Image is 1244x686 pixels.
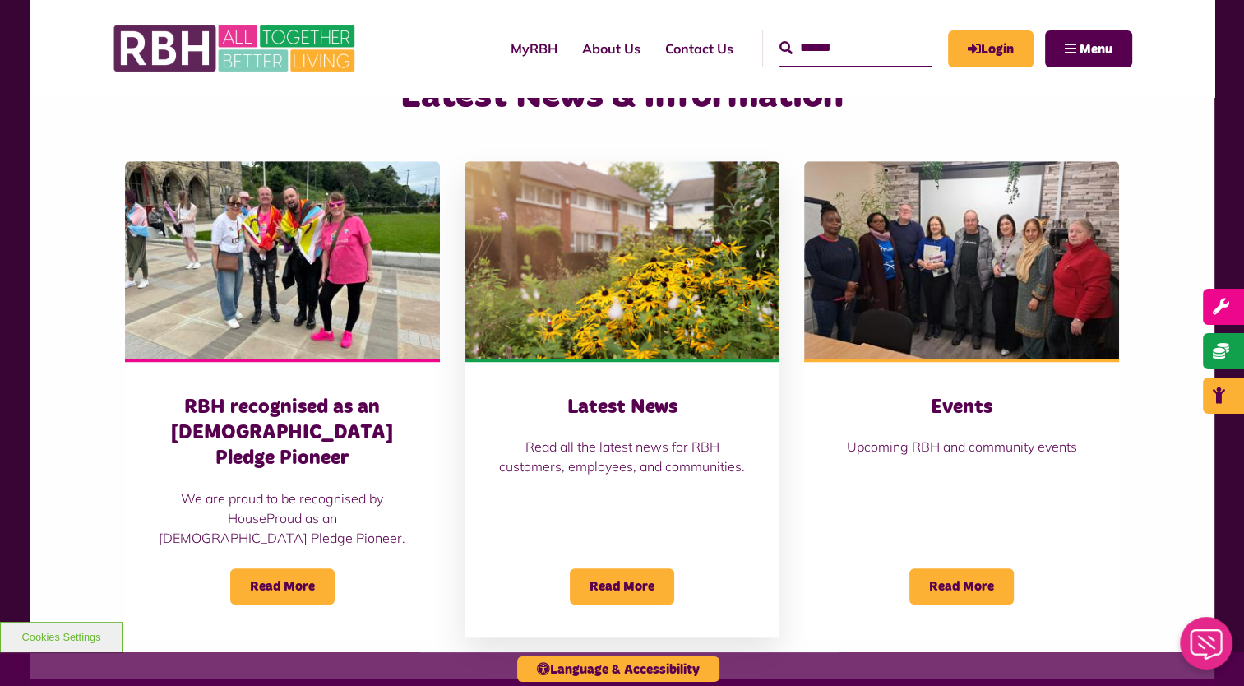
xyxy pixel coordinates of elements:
h3: Latest News [497,395,747,420]
img: SAZ MEDIA RBH HOUSING4 [465,161,779,359]
span: Menu [1080,43,1112,56]
span: Read More [909,568,1014,605]
input: Search [779,30,932,66]
img: Group photo of customers and colleagues at Spotland Community Centre [804,161,1119,359]
h3: RBH recognised as an [DEMOGRAPHIC_DATA] Pledge Pioneer [158,395,407,472]
span: Read More [230,568,335,605]
span: Read More [570,568,674,605]
img: RBH [113,16,359,81]
button: Language & Accessibility [517,656,719,682]
h3: Events [837,395,1086,420]
a: RBH recognised as an [DEMOGRAPHIC_DATA] Pledge Pioneer We are proud to be recognised by HouseProu... [125,161,440,637]
a: About Us [570,26,653,71]
a: MyRBH [948,30,1034,67]
a: Latest News Read all the latest news for RBH customers, employees, and communities. Read More [465,161,779,637]
a: Events Upcoming RBH and community events Read More [804,161,1119,637]
a: MyRBH [498,26,570,71]
img: RBH customers and colleagues at the Rochdale Pride event outside the town hall [125,161,440,359]
button: Navigation [1045,30,1132,67]
iframe: Netcall Web Assistant for live chat [1170,612,1244,686]
p: Read all the latest news for RBH customers, employees, and communities. [497,437,747,476]
p: We are proud to be recognised by HouseProud as an [DEMOGRAPHIC_DATA] Pledge Pioneer. [158,489,407,548]
p: Upcoming RBH and community events [837,437,1086,457]
a: Contact Us [653,26,746,71]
